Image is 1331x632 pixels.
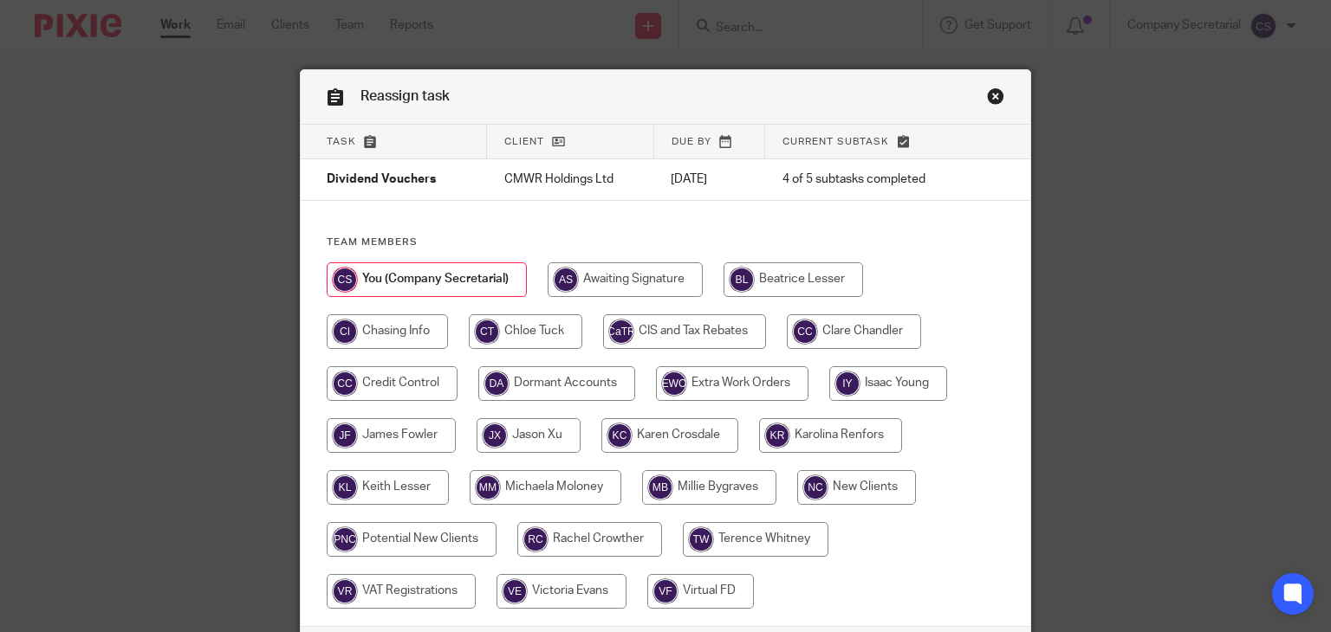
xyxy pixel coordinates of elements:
p: CMWR Holdings Ltd [504,171,636,188]
h4: Team members [327,235,1005,249]
span: Due by [672,137,711,146]
span: Dividend Vouchers [327,174,436,186]
span: Current subtask [782,137,889,146]
span: Client [504,137,544,146]
span: Task [327,137,356,146]
span: Reassign task [360,89,450,103]
a: Close this dialog window [987,87,1004,111]
p: [DATE] [671,171,748,188]
td: 4 of 5 subtasks completed [765,159,971,201]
